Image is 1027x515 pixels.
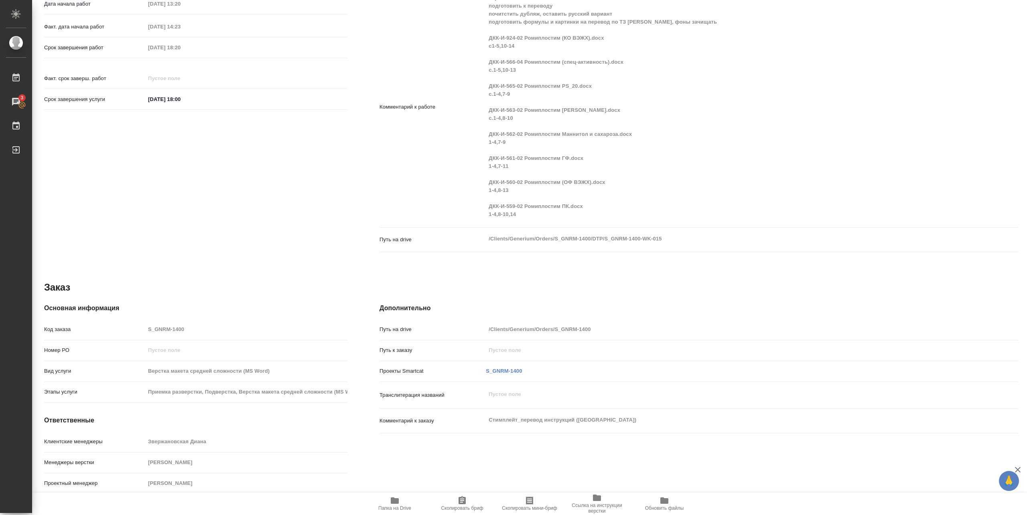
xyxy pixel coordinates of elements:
[2,92,30,112] a: 3
[999,471,1019,491] button: 🙏
[145,73,215,84] input: Пустое поле
[380,236,486,244] p: Путь на drive
[380,103,486,111] p: Комментарий к работе
[380,391,486,399] p: Транслитерация названий
[44,346,145,354] p: Номер РО
[44,458,145,467] p: Менеджеры верстки
[1002,473,1016,489] span: 🙏
[380,325,486,333] p: Путь на drive
[44,75,145,83] p: Факт. срок заверш. работ
[645,505,684,511] span: Обновить файлы
[44,388,145,396] p: Этапы услуги
[486,232,965,246] textarea: /Clients/Generium/Orders/S_GNRM-1400/DTP/S_GNRM-1400-WK-015
[44,44,145,52] p: Срок завершения работ
[502,505,557,511] span: Скопировать мини-бриф
[145,323,347,335] input: Пустое поле
[44,23,145,31] p: Факт. дата начала работ
[380,303,1018,313] h4: Дополнительно
[44,95,145,103] p: Срок завершения услуги
[145,456,347,468] input: Пустое поле
[145,436,347,447] input: Пустое поле
[380,346,486,354] p: Путь к заказу
[486,413,965,427] textarea: Стимплейт_перевод инструкций ([GEOGRAPHIC_DATA])
[568,503,626,514] span: Ссылка на инструкции верстки
[44,303,347,313] h4: Основная информация
[361,493,428,515] button: Папка на Drive
[145,386,347,398] input: Пустое поле
[16,94,28,102] span: 3
[145,344,347,356] input: Пустое поле
[44,438,145,446] p: Клиентские менеджеры
[44,479,145,487] p: Проектный менеджер
[563,493,631,515] button: Ссылка на инструкции верстки
[44,325,145,333] p: Код заказа
[486,344,965,356] input: Пустое поле
[380,417,486,425] p: Комментарий к заказу
[44,416,347,425] h4: Ответственные
[44,281,70,294] h2: Заказ
[441,505,483,511] span: Скопировать бриф
[44,367,145,375] p: Вид услуги
[378,505,411,511] span: Папка на Drive
[380,367,486,375] p: Проекты Smartcat
[428,493,496,515] button: Скопировать бриф
[496,493,563,515] button: Скопировать мини-бриф
[145,477,347,489] input: Пустое поле
[145,42,215,53] input: Пустое поле
[486,368,522,374] a: S_GNRM-1400
[631,493,698,515] button: Обновить файлы
[486,323,965,335] input: Пустое поле
[145,21,215,32] input: Пустое поле
[145,365,347,377] input: Пустое поле
[145,93,215,105] input: ✎ Введи что-нибудь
